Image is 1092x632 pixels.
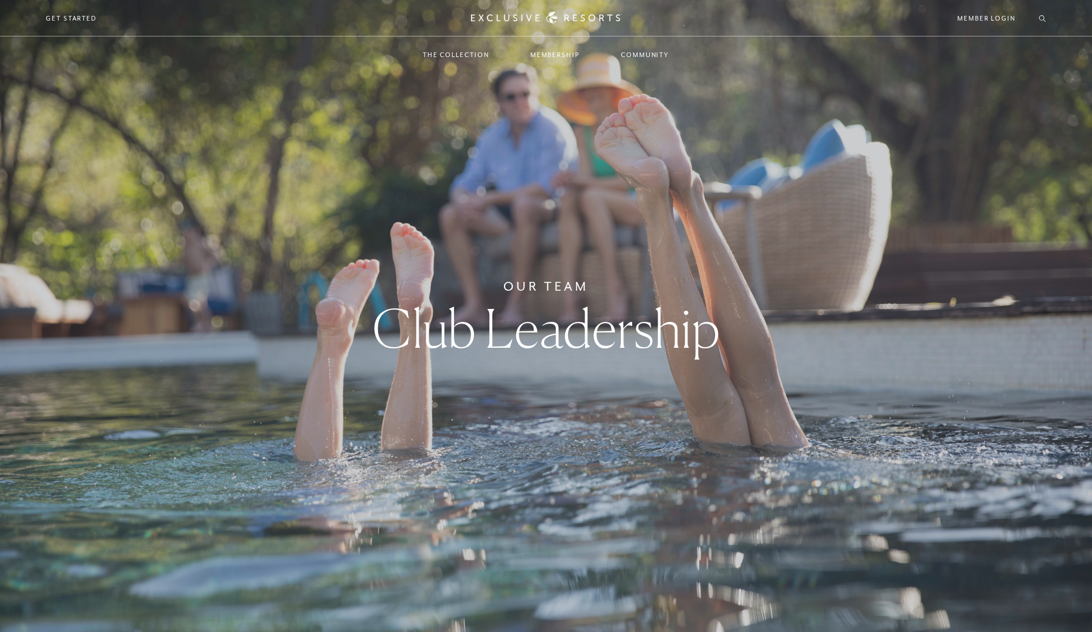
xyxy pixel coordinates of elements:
[411,38,501,72] a: The Collection
[519,38,592,72] a: Membership
[957,13,1016,24] a: Member Login
[46,13,97,24] a: Get Started
[372,302,720,355] h1: Club Leadership
[609,38,681,72] a: Community
[503,277,589,296] h6: Our Team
